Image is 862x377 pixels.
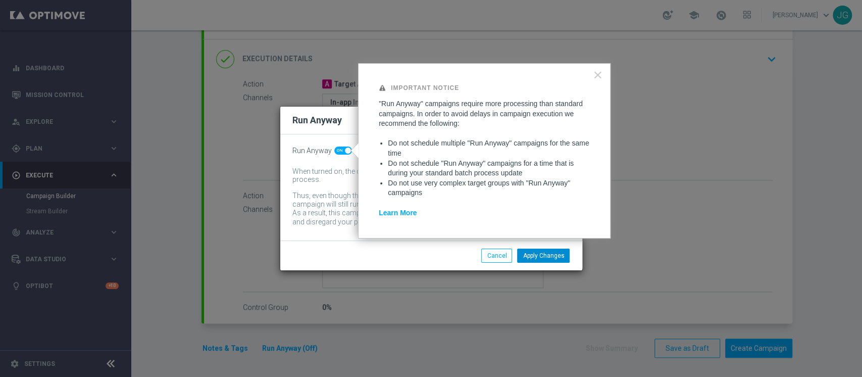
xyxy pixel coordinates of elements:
[292,114,342,126] h2: Run Anyway
[292,147,332,155] span: Run Anyway
[292,209,555,228] div: As a result, this campaign might include customers whose data has been changed and disregard your...
[593,67,602,83] button: Close
[379,99,590,129] p: "Run Anyway" campaigns require more processing than standard campaigns. In order to avoid delays ...
[481,249,512,263] button: Cancel
[391,84,459,91] strong: Important Notice
[292,167,555,184] div: When turned on, the campaign will be executed regardless of your site's batch-data process.
[292,192,555,209] div: Thus, even though the batch-data process might not be complete by then, the campaign will still r...
[379,209,417,217] a: Learn More
[388,178,590,198] li: Do not use very complex target groups with "Run Anyway" campaigns
[388,138,590,158] li: Do not schedule multiple "Run Anyway" campaigns for the same time
[517,249,570,263] button: Apply Changes
[388,159,590,178] li: Do not schedule "Run Anyway" campaigns for a time that is during your standard batch process update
